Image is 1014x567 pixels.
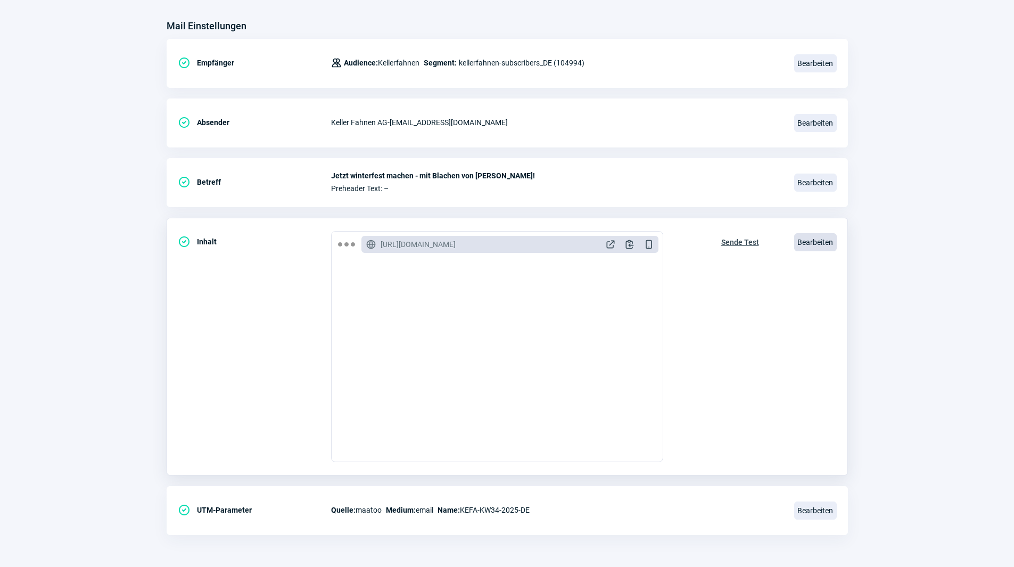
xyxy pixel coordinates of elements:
span: Bearbeiten [794,233,837,251]
span: Bearbeiten [794,54,837,72]
span: [URL][DOMAIN_NAME] [381,239,456,250]
span: Kellerfahnen [344,56,419,69]
span: Audience: [344,59,378,67]
span: Bearbeiten [794,174,837,192]
span: Preheader Text: – [331,184,781,193]
span: Name: [438,506,460,514]
span: Jetzt winterfest machen - mit Blachen von [PERSON_NAME]! [331,171,781,180]
span: Bearbeiten [794,502,837,520]
div: Betreff [178,171,331,193]
div: kellerfahnen-subscribers_DE (104994) [331,52,584,73]
div: UTM-Parameter [178,499,331,521]
span: email [386,504,433,516]
div: Absender [178,112,331,133]
span: Quelle: [331,506,356,514]
div: Inhalt [178,231,331,252]
span: Bearbeiten [794,114,837,132]
span: Medium: [386,506,416,514]
span: KEFA-KW34-2025-DE [438,504,530,516]
button: Sende Test [710,231,770,251]
span: Segment: [424,56,457,69]
span: maatoo [331,504,382,516]
h3: Mail Einstellungen [167,18,246,35]
div: Empfänger [178,52,331,73]
div: Keller Fahnen AG - [EMAIL_ADDRESS][DOMAIN_NAME] [331,112,781,133]
span: Sende Test [721,234,759,251]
